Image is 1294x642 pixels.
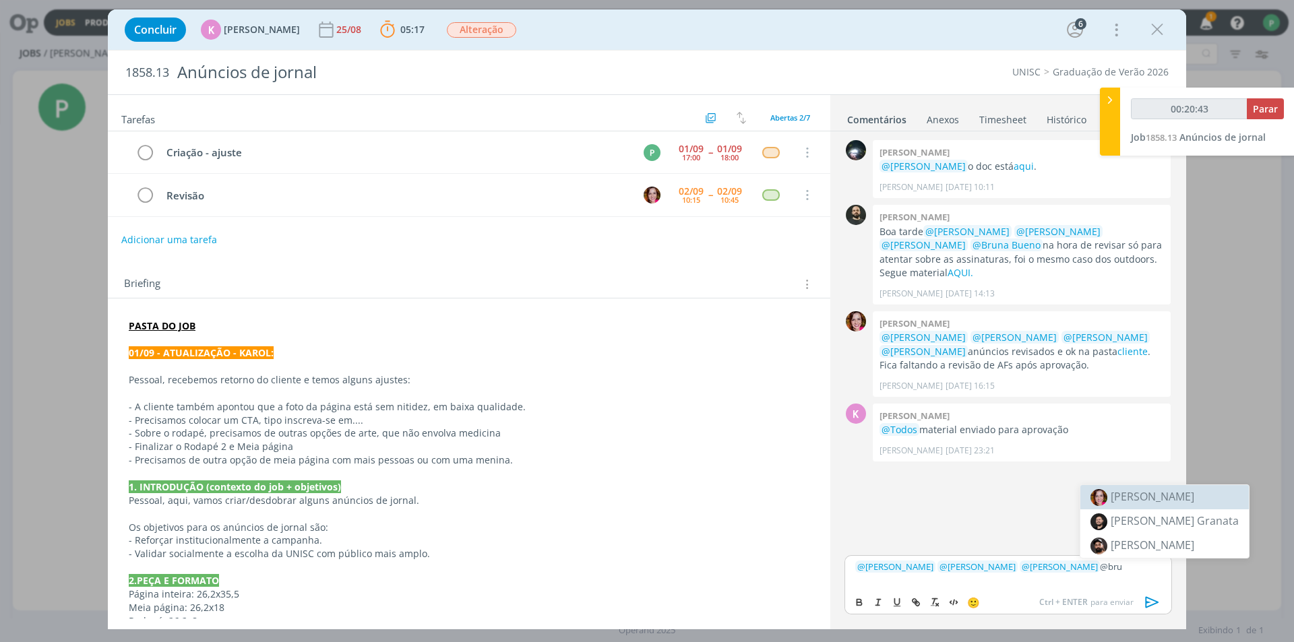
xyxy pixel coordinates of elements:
[1039,596,1134,608] span: para enviar
[1046,107,1087,127] a: Histórico
[129,346,274,359] strong: 01/09 - ATUALIZAÇÃO - KAROL:
[717,187,742,196] div: 02/09
[1090,513,1107,530] img: 1730206501_660681_sobe_0039.jpg
[129,614,809,628] p: Rodapé: 26,2x8
[679,187,704,196] div: 02/09
[737,112,746,124] img: arrow-down-up.svg
[129,373,809,387] p: Pessoal, recebemos retorno do cliente e temos alguns ajustes:
[880,317,950,329] b: [PERSON_NAME]
[125,18,186,42] button: Concluir
[846,107,907,127] a: Comentários
[642,185,662,205] button: B
[880,211,950,223] b: [PERSON_NAME]
[946,181,995,193] span: [DATE] 10:11
[1090,538,1107,554] img: 1689006350_1310db_sobe_00559.jpg
[973,238,1041,251] span: @Bruna Bueno
[770,113,810,123] span: Abertas 2/7
[1117,345,1148,358] a: cliente
[1022,560,1030,573] span: @
[172,56,729,89] div: Anúncios de jornal
[1014,160,1034,172] a: aqui
[201,20,300,40] button: K[PERSON_NAME]
[129,453,809,467] p: - Precisamos de outra opção de meia página com mais pessoas ou com uma menina.
[880,380,943,392] p: [PERSON_NAME]
[1179,131,1266,143] span: Anúncios de jornal
[125,65,169,80] span: 1858.13
[948,266,973,279] a: AQUI.
[964,594,983,610] button: 🙂
[400,23,425,36] span: 05:17
[121,110,155,126] span: Tarefas
[160,187,631,204] div: Revisão
[121,228,218,252] button: Adicionar uma tarefa
[1131,131,1266,143] a: Job1858.13Anúncios de jornal
[129,440,809,453] p: - Finalizar o Rodapé 2 e Meia página
[129,480,341,493] strong: 1. INTRODUÇÃO (contexto do job + objetivos)
[129,400,809,414] p: - A cliente também apontou que a foto da página está sem nitidez, em baixa qualidade.
[720,154,739,161] div: 18:00
[882,345,966,358] span: @[PERSON_NAME]
[644,187,660,203] img: B
[447,22,516,38] span: Alteração
[129,426,809,440] p: - Sobre o rodapé, precisamos de outras opções de arte, que não envolva medicina
[882,238,966,251] span: @[PERSON_NAME]
[1022,560,1098,573] span: [PERSON_NAME]
[846,404,866,424] div: K
[129,319,195,332] a: PASTA DO JOB
[882,331,966,344] span: @[PERSON_NAME]
[682,154,700,161] div: 17:00
[857,560,933,573] span: [PERSON_NAME]
[927,113,959,127] div: Anexos
[880,445,943,457] p: [PERSON_NAME]
[1075,18,1086,30] div: 6
[129,587,809,601] p: Página inteira: 26,2x35,5
[446,22,517,38] button: Alteração
[134,24,177,35] span: Concluir
[224,25,300,34] span: [PERSON_NAME]
[129,574,219,587] strong: 2.PEÇA E FORMATO
[882,423,917,436] span: @Todos
[1111,489,1194,504] span: [PERSON_NAME]
[946,445,995,457] span: [DATE] 23:21
[1111,513,1239,528] span: [PERSON_NAME] Granata
[336,25,364,34] div: 25/08
[846,311,866,331] img: B
[717,144,742,154] div: 01/09
[1053,65,1169,78] a: Graduação de Verão 2026
[1146,131,1177,143] span: 1858.13
[973,331,1057,344] span: @[PERSON_NAME]
[720,196,739,203] div: 10:45
[108,9,1186,629] div: dialog
[129,547,809,560] p: - Validar socialmente a escolha da UNISC com público mais amplo.
[855,560,1161,573] p: @bru
[880,423,1164,437] p: material enviado para aprovação
[129,534,809,547] p: - Reforçar institucionalmente a campanha.
[979,107,1027,127] a: Timesheet
[1064,331,1148,344] span: @[PERSON_NAME]
[642,142,662,162] button: P
[1111,538,1194,552] span: [PERSON_NAME]
[846,205,866,225] img: P
[946,288,995,300] span: [DATE] 14:13
[129,601,809,614] p: Meia página: 26,2x18
[1090,489,1107,506] img: 1740078432_b91bf6_bruperfil2.jpg
[129,494,809,507] p: Pessoal, aqui, vamos criar/desdobrar alguns anúncios de jornal.
[1253,102,1278,115] span: Parar
[939,560,948,573] span: @
[1064,19,1086,40] button: 6
[880,146,950,158] b: [PERSON_NAME]
[1016,225,1101,238] span: @[PERSON_NAME]
[880,225,1164,280] p: Boa tarde na hora de revisar só para atentar sobre as assinaturas, foi o mesmo caso dos outdoors....
[925,225,1010,238] span: @[PERSON_NAME]
[967,596,980,609] span: 🙂
[682,196,700,203] div: 10:15
[880,288,943,300] p: [PERSON_NAME]
[708,148,712,157] span: --
[129,414,809,427] p: - Precisamos colocar um CTA, tipo inscreva-se em....
[1039,596,1090,608] span: Ctrl + ENTER
[201,20,221,40] div: K
[1247,98,1284,119] button: Parar
[679,144,704,154] div: 01/09
[880,331,1164,372] p: anúncios revisados e ok na pasta . Fica faltando a revisão de AFs após aprovação.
